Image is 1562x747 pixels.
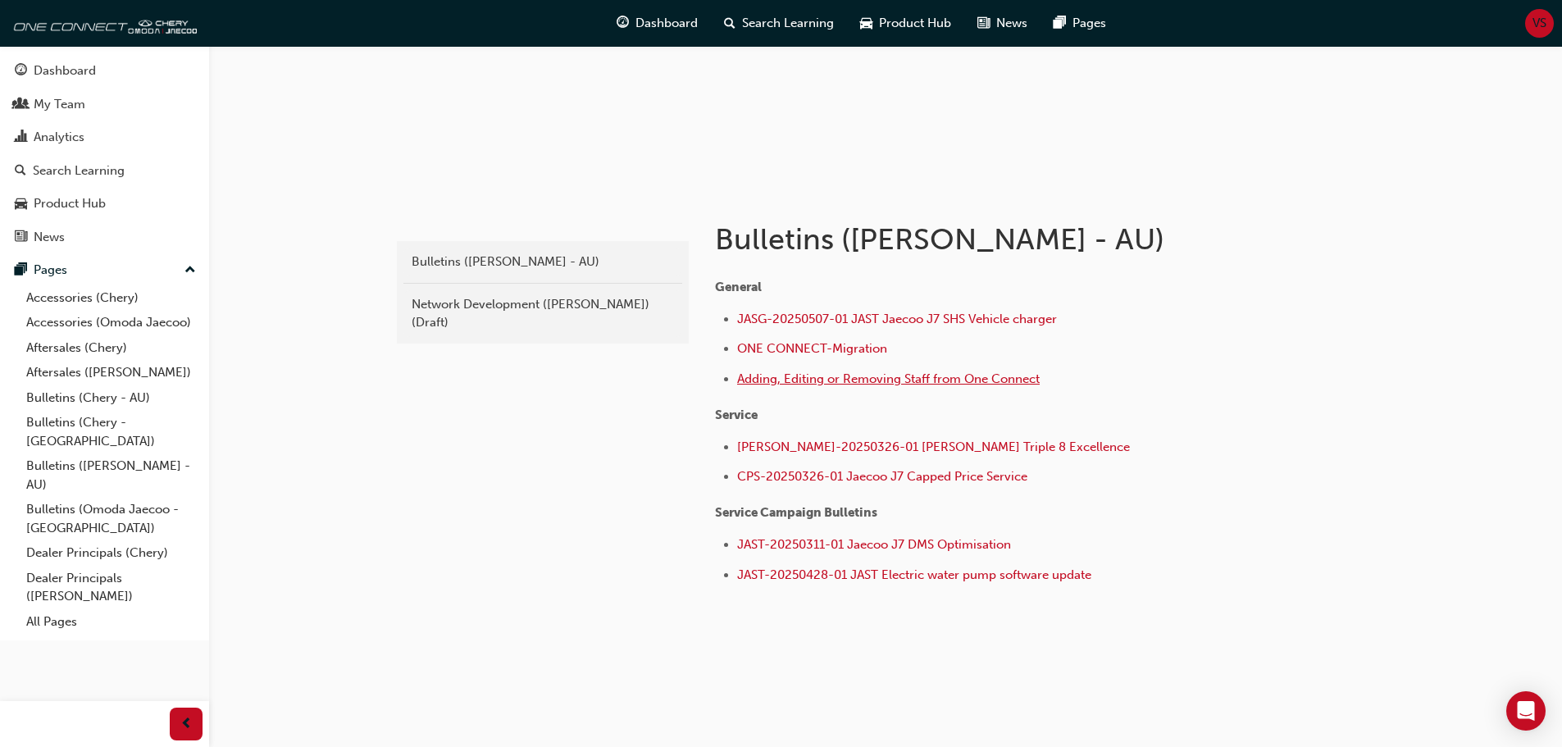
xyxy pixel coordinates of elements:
span: General [715,280,762,294]
span: guage-icon [15,64,27,79]
a: Accessories (Chery) [20,285,203,311]
a: JAST-20250428-01 JAST Electric water pump software update [737,567,1091,582]
a: Product Hub [7,189,203,219]
span: news-icon [15,230,27,245]
a: JAST-20250311-01 Jaecoo J7 DMS Optimisation [737,537,1011,552]
a: CPS-20250326-01 Jaecoo J7 Capped Price Service [737,469,1027,484]
div: News [34,228,65,247]
a: Network Development ([PERSON_NAME]) (Draft) [403,290,682,337]
div: Bulletins ([PERSON_NAME] - AU) [412,253,674,271]
div: Network Development ([PERSON_NAME]) (Draft) [412,295,674,332]
span: news-icon [977,13,990,34]
span: up-icon [184,260,196,281]
a: Bulletins (Omoda Jaecoo - [GEOGRAPHIC_DATA]) [20,497,203,540]
a: Dealer Principals ([PERSON_NAME]) [20,566,203,609]
a: Bulletins ([PERSON_NAME] - AU) [403,248,682,276]
a: My Team [7,89,203,120]
span: Product Hub [879,14,951,33]
h1: Bulletins ([PERSON_NAME] - AU) [715,221,1253,257]
a: Bulletins (Chery - [GEOGRAPHIC_DATA]) [20,410,203,453]
a: Bulletins ([PERSON_NAME] - AU) [20,453,203,497]
a: pages-iconPages [1041,7,1119,40]
div: Product Hub [34,194,106,213]
a: ONE CONNECT-Migration [737,341,887,356]
a: Dealer Principals (Chery) [20,540,203,566]
span: pages-icon [15,263,27,278]
span: search-icon [724,13,735,34]
a: All Pages [20,609,203,635]
div: Dashboard [34,61,96,80]
span: Dashboard [635,14,698,33]
a: search-iconSearch Learning [711,7,847,40]
button: DashboardMy TeamAnalyticsSearch LearningProduct HubNews [7,52,203,255]
button: VS [1525,9,1554,38]
a: News [7,222,203,253]
a: [PERSON_NAME]-20250326-01 [PERSON_NAME] Triple 8 Excellence [737,440,1130,454]
div: My Team [34,95,85,114]
a: Aftersales ([PERSON_NAME]) [20,360,203,385]
span: Pages [1072,14,1106,33]
button: Pages [7,255,203,285]
span: people-icon [15,98,27,112]
a: Adding, Editing or Removing Staff from One Connect [737,371,1040,386]
img: oneconnect [8,7,197,39]
span: Service Campaign Bulletins [715,505,877,520]
a: Analytics [7,122,203,153]
span: chart-icon [15,130,27,145]
a: Dashboard [7,56,203,86]
a: Bulletins (Chery - AU) [20,385,203,411]
span: pages-icon [1054,13,1066,34]
span: News [996,14,1027,33]
span: VS [1532,14,1546,33]
span: prev-icon [180,714,193,735]
div: Open Intercom Messenger [1506,691,1546,731]
div: Pages [34,261,67,280]
div: Search Learning [33,162,125,180]
a: guage-iconDashboard [603,7,711,40]
a: news-iconNews [964,7,1041,40]
div: Analytics [34,128,84,147]
a: JASG-20250507-01 JAST Jaecoo J7 SHS Vehicle charger [737,312,1057,326]
a: Accessories (Omoda Jaecoo) [20,310,203,335]
span: car-icon [15,197,27,212]
span: guage-icon [617,13,629,34]
span: search-icon [15,164,26,179]
span: car-icon [860,13,872,34]
a: car-iconProduct Hub [847,7,964,40]
a: Search Learning [7,156,203,186]
a: Aftersales (Chery) [20,335,203,361]
span: Search Learning [742,14,834,33]
span: Service [715,408,758,422]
